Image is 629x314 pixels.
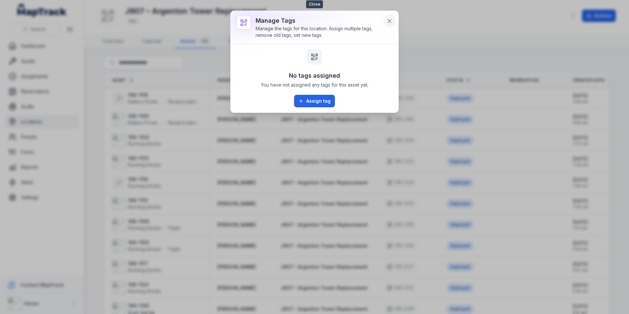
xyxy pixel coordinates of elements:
button: Assign tag [294,95,335,107]
span: Close [306,0,323,8]
h3: No tags assigned [289,71,340,80]
h3: Manage tags [256,16,381,25]
div: Manage the tags for this location. Assign multiple tags, remove old tags, set new tags. [256,25,381,39]
span: You have not assigned any tags for this asset yet. [261,82,368,88]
